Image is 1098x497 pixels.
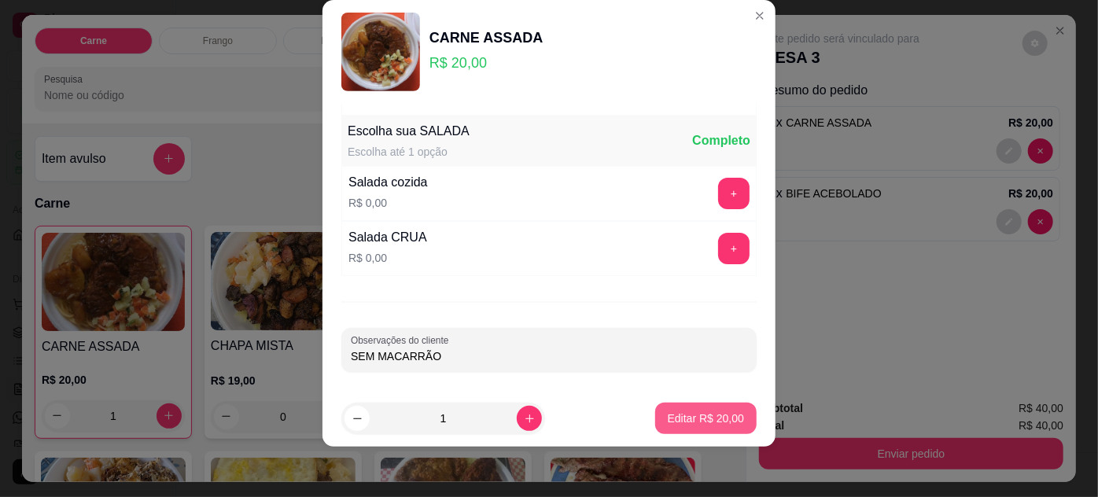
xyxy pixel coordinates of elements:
button: decrease-product-quantity [345,406,370,431]
button: Editar R$ 20,00 [655,403,757,434]
div: Salada cozida [348,173,428,192]
button: increase-product-quantity [517,406,542,431]
div: Completo [692,131,750,150]
p: R$ 0,00 [348,250,427,266]
p: Editar R$ 20,00 [668,410,744,426]
div: Escolha até 1 opção [348,144,470,160]
p: R$ 20,00 [429,52,543,74]
div: Salada CRUA [348,228,427,247]
div: Escolha sua SALADA [348,122,470,141]
input: Observações do cliente [351,348,747,364]
div: CARNE ASSADA [429,27,543,49]
button: add [718,233,750,264]
p: R$ 0,00 [348,195,428,211]
button: add [718,178,750,209]
label: Observações do cliente [351,333,454,347]
button: Close [747,3,772,28]
img: product-image [341,13,420,91]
